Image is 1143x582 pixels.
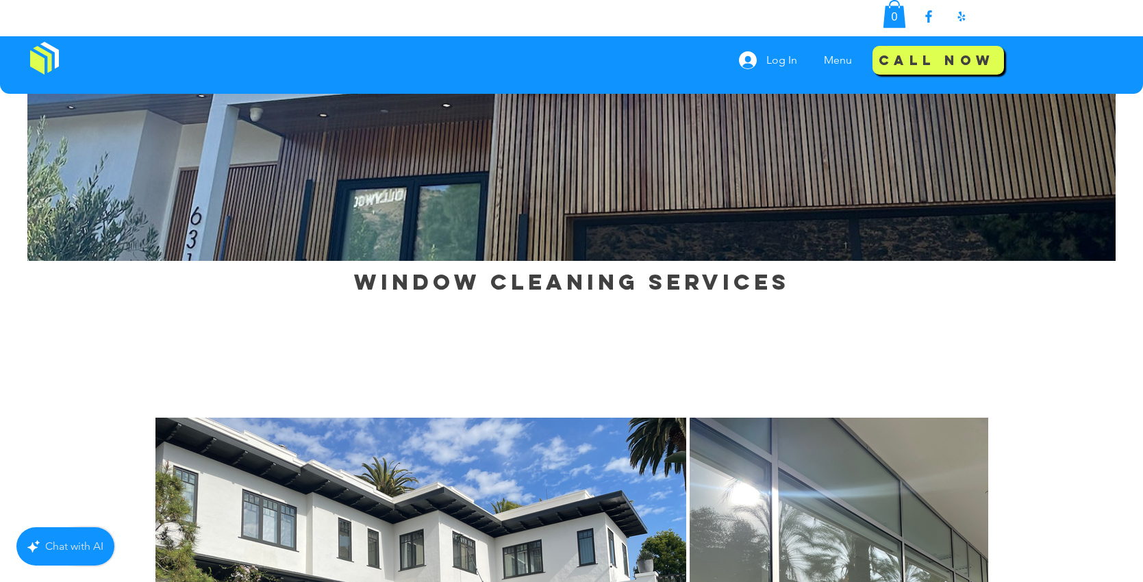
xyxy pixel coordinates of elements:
span: Call Now [879,52,994,68]
div: Chat with AI [45,537,103,556]
p: Menu [817,43,859,77]
button: Log In [729,47,807,73]
button: Chat with AI, false, false [16,527,114,566]
nav: Site [814,43,866,77]
span: Log In [762,53,802,68]
ul: Social Bar [920,8,970,25]
span: Window Cleaning Services [354,268,790,296]
img: Yelp! [953,8,970,25]
img: Window Cleaning Budds, Affordable window cleaning services near me in Los Angeles [30,42,59,75]
text: 0 [891,10,897,23]
iframe: Wix Chat [957,523,1143,582]
img: Facebook [920,8,937,25]
div: Menu [814,43,866,77]
a: Call Now [872,46,1004,75]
